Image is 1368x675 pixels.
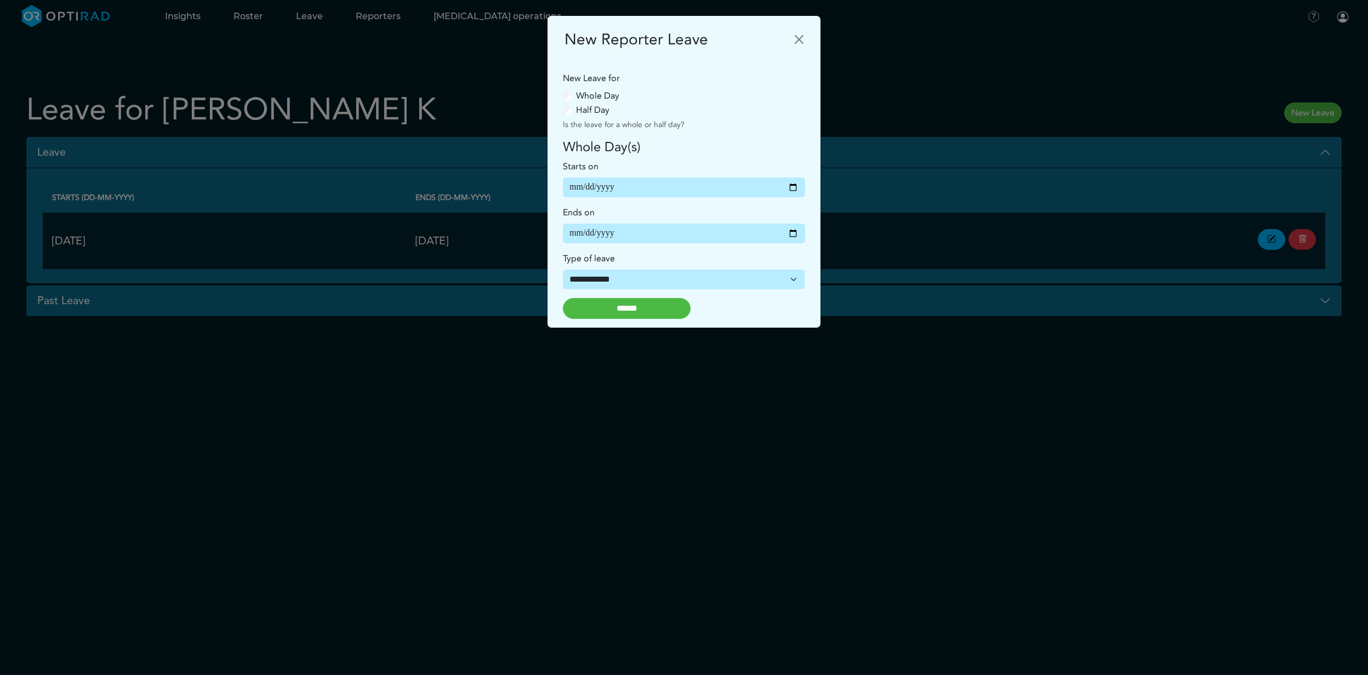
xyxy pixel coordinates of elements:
[563,206,595,219] label: Ends on
[576,104,609,117] label: Half Day
[563,252,615,265] label: Type of leave
[563,119,685,130] small: Is the leave for a whole or half day?
[565,28,708,51] h5: New Reporter Leave
[790,31,808,48] button: Close
[563,160,598,173] label: Starts on
[556,140,812,156] h4: Whole Day(s)
[576,89,619,102] label: Whole Day
[563,72,620,85] label: New Leave for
